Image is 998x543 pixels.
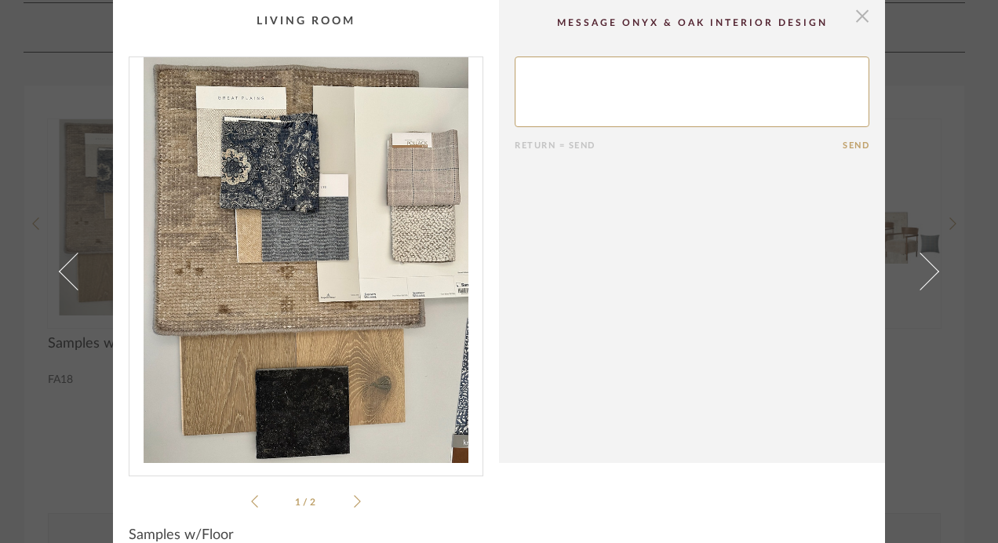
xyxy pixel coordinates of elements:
img: ef0b204c-8615-47ce-aee2-d4d9e09ea1f6_1000x1000.jpg [129,57,483,463]
span: / [303,497,310,507]
span: 1 [295,497,303,507]
div: 0 [129,57,483,463]
span: 2 [310,497,318,507]
button: Send [843,140,869,151]
div: Return = Send [515,140,843,151]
